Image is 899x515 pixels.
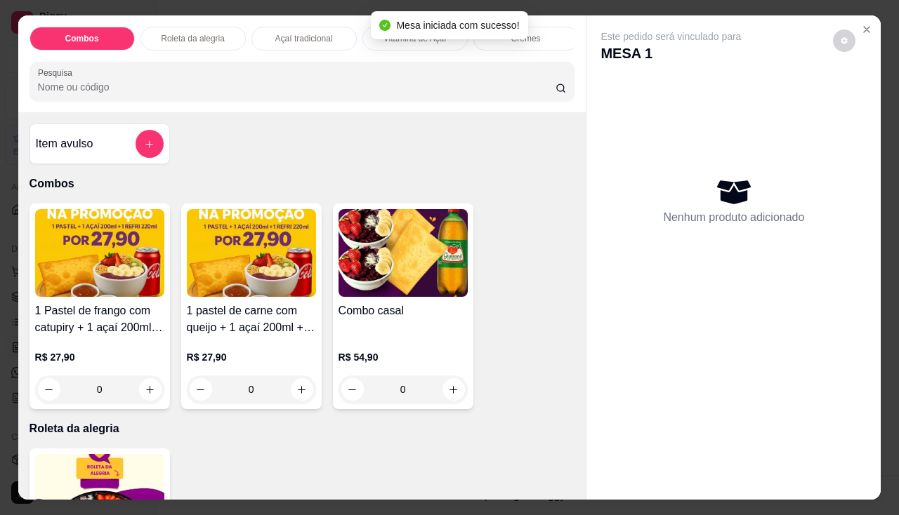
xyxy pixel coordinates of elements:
img: product-image [187,209,316,297]
p: MESA 1 [601,44,741,63]
p: Nenhum produto adicionado [663,209,804,226]
p: R$ 27,90 [187,350,316,364]
p: R$ 27,90 [35,350,164,364]
h4: 1 Pastel de frango com catupiry + 1 açaí 200ml + 1 refri lata 220ml [35,302,164,336]
img: product-image [339,209,468,297]
input: Pesquisa [38,80,556,94]
h4: Combo casal [339,302,468,319]
p: Roleta da alegria [161,33,225,44]
h4: Item avulso [36,135,93,152]
p: Cremes [511,33,541,44]
label: Pesquisa [38,67,77,79]
p: Roleta da alegria [29,420,575,437]
button: Close [855,18,878,41]
p: Combos [29,175,575,192]
h4: 1 pastel de carne com queijo + 1 açaí 200ml + 1 refri lata 220ml [187,302,316,336]
p: Açaí tradicional [275,33,333,44]
p: R$ 54,90 [339,350,468,364]
span: Mesa iniciada com sucesso! [396,20,519,31]
img: product-image [35,209,164,297]
p: Combos [65,33,99,44]
button: add-separate-item [136,130,164,158]
span: check-circle [379,20,391,31]
p: Este pedido será vinculado para [601,29,741,44]
button: decrease-product-quantity [833,29,855,52]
